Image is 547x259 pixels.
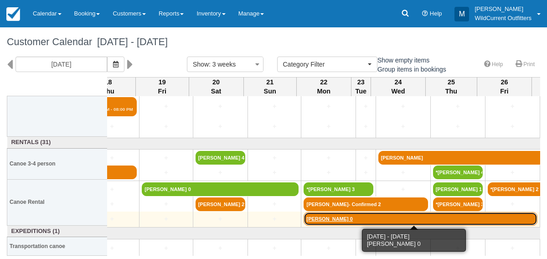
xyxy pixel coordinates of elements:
[196,151,245,165] a: [PERSON_NAME] 4
[479,58,509,71] a: Help
[378,185,428,194] a: +
[7,148,108,179] th: Canoe 3-4 person
[142,243,190,253] a: +
[142,168,190,177] a: +
[454,7,469,21] div: M
[209,61,236,68] span: : 3 weeks
[189,77,243,96] th: 20 Sat
[475,5,532,14] p: [PERSON_NAME]
[488,102,537,111] a: +
[358,122,373,131] a: +
[87,122,137,131] a: +
[7,36,540,47] h1: Customer Calendar
[81,77,136,96] th: 18 Thu
[304,197,428,211] a: [PERSON_NAME]- Confirmed 2
[142,199,190,209] a: +
[243,77,296,96] th: 21 Sun
[196,102,245,111] a: +
[87,185,137,194] a: +
[422,11,428,17] i: Help
[475,14,532,23] p: WildCurrent Outfitters
[304,243,353,253] a: +
[304,182,373,196] a: *[PERSON_NAME] 3
[488,243,537,253] a: +
[367,53,435,67] label: Show empty items
[196,243,245,253] a: +
[367,62,452,76] label: Group items in bookings
[142,182,299,196] a: [PERSON_NAME] 0
[433,197,483,211] a: *[PERSON_NAME] 3
[510,58,540,71] a: Print
[433,166,483,179] a: *[PERSON_NAME] 4
[87,153,137,163] a: +
[378,102,428,111] a: +
[142,122,190,131] a: +
[196,168,245,177] a: +
[296,77,351,96] th: 22 Mon
[250,199,299,209] a: +
[250,168,299,177] a: +
[358,102,373,111] a: +
[367,66,454,72] span: Group items in bookings
[10,227,105,236] a: Expeditions (1)
[351,77,371,96] th: 23 Tue
[250,214,299,224] a: +
[92,36,168,47] span: [DATE] - [DATE]
[196,197,245,211] a: [PERSON_NAME] 2
[433,243,483,253] a: +
[488,122,537,131] a: +
[196,214,245,224] a: +
[10,138,105,147] a: Rentals (31)
[196,122,245,131] a: +
[6,7,20,21] img: checkfront-main-nav-mini-logo.png
[488,199,537,209] a: +
[358,168,373,177] a: +
[371,77,425,96] th: 24 Wed
[304,102,353,111] a: +
[283,60,366,69] span: Category Filter
[477,77,532,96] th: 26 Fri
[87,97,137,116] a: SD (2)05:00 PM - 08:00 PM
[425,77,477,96] th: 25 Thu
[488,168,537,177] a: +
[87,199,137,209] a: +
[433,102,483,111] a: +
[378,122,428,131] a: +
[250,102,299,111] a: +
[433,122,483,131] a: +
[358,243,373,253] a: +
[304,122,353,131] a: +
[367,57,437,63] span: Show empty items
[142,102,190,111] a: +
[193,61,209,68] span: Show
[142,153,190,163] a: +
[250,243,299,253] a: +
[304,212,537,226] a: [PERSON_NAME] 0
[90,107,134,112] em: 05:00 PM - 08:00 PM
[378,243,428,253] a: +
[250,153,299,163] a: +
[378,168,428,177] a: +
[304,153,353,163] a: +
[142,214,190,224] a: +
[304,168,353,177] a: +
[87,243,137,253] a: +
[136,77,189,96] th: 19 Fri
[358,153,373,163] a: +
[433,182,483,196] a: [PERSON_NAME] 1
[187,57,263,72] button: Show: 3 weeks
[7,237,108,256] th: Transportation canoe
[430,10,442,17] span: Help
[277,57,377,72] button: Category Filter
[87,214,137,224] a: +
[250,122,299,131] a: +
[7,179,108,225] th: Canoe Rental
